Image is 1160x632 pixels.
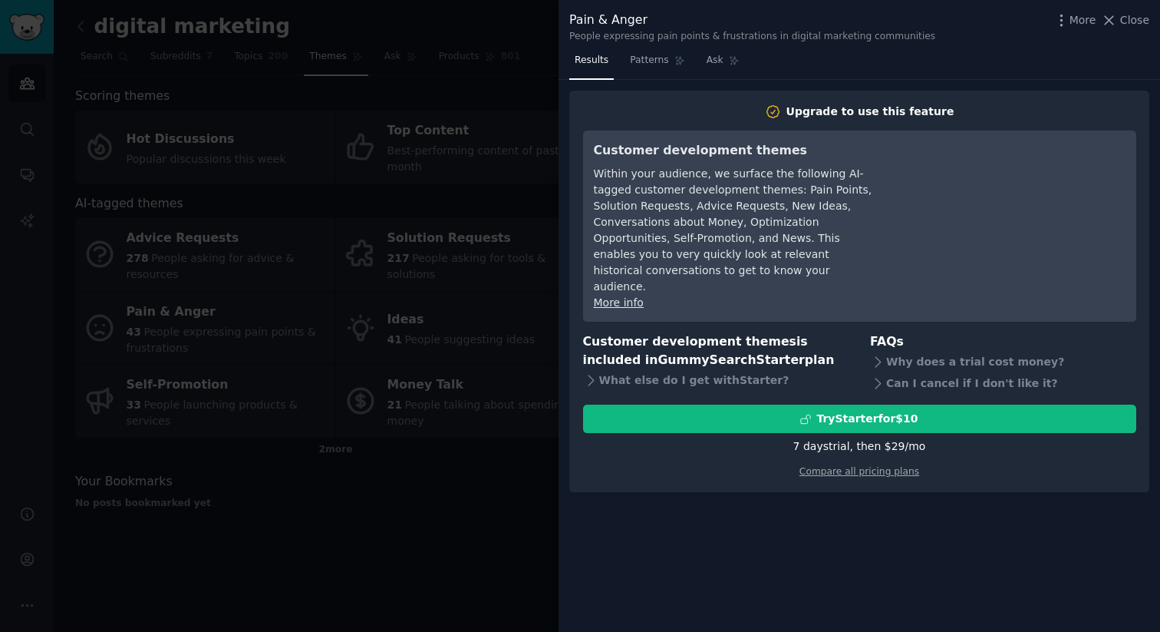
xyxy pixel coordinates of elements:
a: Patterns [624,48,690,80]
div: What else do I get with Starter ? [583,370,849,392]
span: More [1069,12,1096,28]
div: Pain & Anger [569,11,935,30]
a: Compare all pricing plans [799,466,919,477]
h3: Customer development themes [594,141,874,160]
a: Results [569,48,614,80]
div: People expressing pain points & frustrations in digital marketing communities [569,30,935,44]
span: Close [1120,12,1149,28]
a: More info [594,296,644,309]
a: Ask [701,48,745,80]
button: TryStarterfor$10 [583,405,1136,433]
iframe: YouTube video player [895,141,1125,256]
div: 7 days trial, then $ 29 /mo [793,438,926,455]
span: Patterns [630,54,668,68]
div: Try Starter for $10 [816,411,918,427]
h3: Customer development themes is included in plan [583,333,849,370]
div: Why does a trial cost money? [870,351,1136,372]
div: Upgrade to use this feature [786,104,954,120]
button: Close [1101,12,1149,28]
span: Results [575,54,608,68]
div: Within your audience, we surface the following AI-tagged customer development themes: Pain Points... [594,166,874,295]
span: GummySearch Starter [657,352,804,367]
div: Can I cancel if I don't like it? [870,372,1136,394]
span: Ask [707,54,723,68]
h3: FAQs [870,333,1136,352]
button: More [1053,12,1096,28]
